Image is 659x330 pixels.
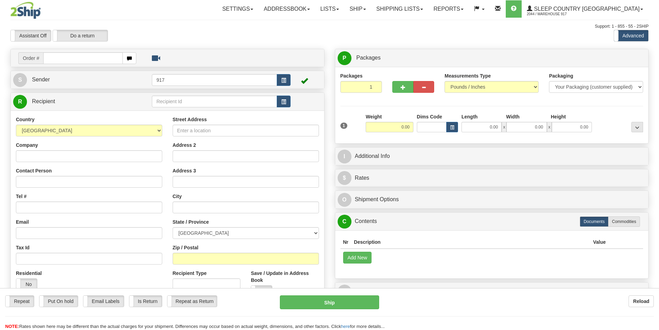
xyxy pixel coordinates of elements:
[251,286,272,297] label: No
[338,284,646,298] a: RReturn Shipment
[173,193,182,200] label: City
[10,24,649,29] div: Support: 1 - 855 - 55 - 2SHIP
[280,295,379,309] button: Ship
[173,125,319,136] input: Enter a location
[502,122,506,132] span: x
[167,296,217,307] label: Repeat as Return
[6,296,34,307] label: Repeat
[340,123,348,129] span: 1
[173,218,209,225] label: State / Province
[173,116,207,123] label: Street Address
[338,149,646,163] a: IAdditional Info
[32,77,50,82] span: Sender
[16,279,37,290] label: No
[522,0,648,18] a: Sleep Country [GEOGRAPHIC_DATA] 2044 / Warehouse 917
[16,193,27,200] label: Tel #
[16,270,42,277] label: Residential
[16,167,52,174] label: Contact Person
[551,113,566,120] label: Height
[13,73,27,87] span: S
[129,296,162,307] label: Is Return
[338,193,351,207] span: O
[173,142,196,149] label: Address 2
[417,113,442,120] label: Dims Code
[251,270,319,284] label: Save / Update in Address Book
[614,30,648,41] label: Advanced
[356,55,381,61] span: Packages
[173,244,199,251] label: Zip / Postal
[53,30,108,41] label: Do a return
[338,171,351,185] span: $
[32,98,55,104] span: Recipient
[631,122,643,132] div: ...
[351,236,590,249] th: Description
[13,95,137,109] a: R Recipient
[13,95,27,109] span: R
[445,72,491,79] label: Measurements Type
[258,0,315,18] a: Addressbook
[13,73,152,87] a: S Sender
[338,193,646,207] a: OShipment Options
[338,214,646,229] a: CContents
[16,218,29,225] label: Email
[341,324,350,329] a: here
[16,116,35,123] label: Country
[173,270,207,277] label: Recipient Type
[338,171,646,185] a: $Rates
[608,216,640,227] label: Commodities
[16,142,38,149] label: Company
[5,324,19,329] span: NOTE:
[10,2,41,19] img: logo2044.jpg
[315,0,344,18] a: Lists
[633,298,649,304] b: Reload
[338,150,351,163] span: I
[39,296,78,307] label: Put On hold
[506,113,520,120] label: Width
[338,215,351,229] span: C
[152,74,277,86] input: Sender Id
[343,252,372,264] button: Add New
[217,0,258,18] a: Settings
[371,0,428,18] a: Shipping lists
[338,51,351,65] span: P
[428,0,469,18] a: Reports
[16,244,29,251] label: Tax Id
[580,216,608,227] label: Documents
[527,11,579,18] span: 2044 / Warehouse 917
[18,52,43,64] span: Order #
[11,30,51,41] label: Assistant Off
[340,236,351,249] th: Nr
[173,167,196,174] label: Address 3
[344,0,371,18] a: Ship
[461,113,478,120] label: Length
[340,72,363,79] label: Packages
[338,51,646,65] a: P Packages
[532,6,640,12] span: Sleep Country [GEOGRAPHIC_DATA]
[338,285,351,298] span: R
[547,122,552,132] span: x
[83,296,124,307] label: Email Labels
[152,96,277,107] input: Recipient Id
[590,236,608,249] th: Value
[629,295,654,307] button: Reload
[549,72,573,79] label: Packaging
[366,113,382,120] label: Weight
